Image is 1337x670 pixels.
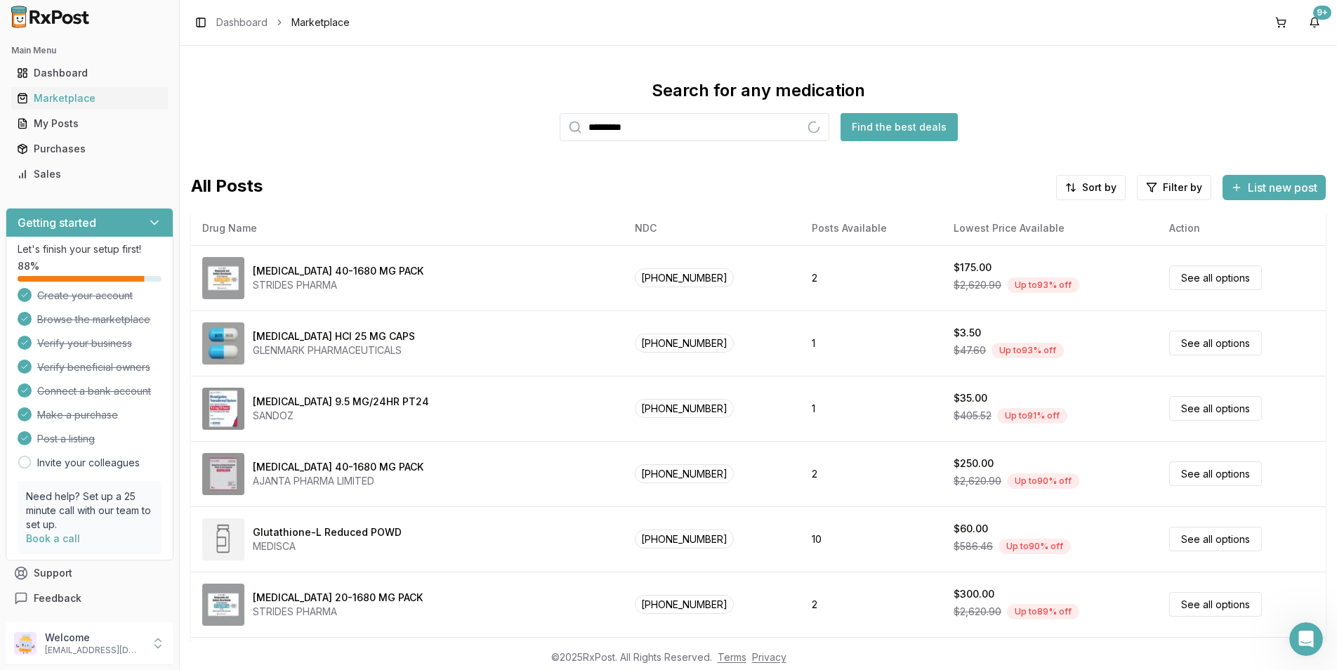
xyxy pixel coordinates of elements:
div: Up to 91 % off [997,408,1067,423]
span: 88 % [18,259,39,273]
a: Purchases [11,136,168,162]
h3: Getting started [18,214,96,231]
button: 9+ [1303,11,1326,34]
button: Feedback [6,586,173,611]
div: [MEDICAL_DATA] 40-1680 MG PACK [253,460,423,474]
div: MEDISCA [253,539,402,553]
span: Verify beneficial owners [37,360,150,374]
span: Post a listing [37,432,95,446]
td: 2 [801,245,942,310]
a: Sales [11,162,168,187]
div: Up to 90 % off [1007,473,1079,489]
button: Find the best deals [841,113,958,141]
div: Purchases [17,142,162,156]
h2: Main Menu [11,45,168,56]
button: Purchases [6,138,173,160]
span: [PHONE_NUMBER] [635,595,734,614]
img: Rivastigmine 9.5 MG/24HR PT24 [202,388,244,430]
iframe: Intercom live chat [1289,622,1323,656]
button: Filter by [1137,175,1211,200]
div: [MEDICAL_DATA] 40-1680 MG PACK [253,264,423,278]
p: [EMAIL_ADDRESS][DOMAIN_NAME] [45,645,143,656]
span: [PHONE_NUMBER] [635,334,734,353]
div: [MEDICAL_DATA] 9.5 MG/24HR PT24 [253,395,429,409]
button: Sales [6,163,173,185]
a: Dashboard [216,15,268,29]
div: AJANTA PHARMA LIMITED [253,474,423,488]
a: See all options [1169,396,1262,421]
th: NDC [624,211,801,245]
div: My Posts [17,117,162,131]
img: RxPost Logo [6,6,95,28]
div: Dashboard [17,66,162,80]
span: $2,620.90 [954,605,1001,619]
span: $47.60 [954,343,986,357]
div: $3.50 [954,326,981,340]
div: $300.00 [954,587,994,601]
img: User avatar [14,632,37,655]
div: Up to 90 % off [999,539,1071,554]
button: Sort by [1056,175,1126,200]
span: $586.46 [954,539,993,553]
p: Need help? Set up a 25 minute call with our team to set up. [26,490,153,532]
a: My Posts [11,111,168,136]
span: [PHONE_NUMBER] [635,530,734,549]
span: Browse the marketplace [37,313,150,327]
div: [MEDICAL_DATA] 20-1680 MG PACK [253,591,423,605]
p: Let's finish your setup first! [18,242,162,256]
span: Connect a bank account [37,384,151,398]
div: GLENMARK PHARMACEUTICALS [253,343,415,357]
a: See all options [1169,331,1262,355]
div: Up to 93 % off [1007,277,1079,293]
td: 2 [801,441,942,506]
a: Privacy [752,651,786,663]
span: Feedback [34,591,81,605]
div: Sales [17,167,162,181]
span: $2,620.90 [954,278,1001,292]
span: [PHONE_NUMBER] [635,399,734,418]
span: Filter by [1163,180,1202,195]
span: Marketplace [291,15,350,29]
a: Terms [718,651,746,663]
img: Atomoxetine HCl 25 MG CAPS [202,322,244,364]
th: Lowest Price Available [942,211,1158,245]
div: STRIDES PHARMA [253,605,423,619]
span: Verify your business [37,336,132,350]
div: SANDOZ [253,409,429,423]
th: Posts Available [801,211,942,245]
td: 1 [801,376,942,441]
span: $2,620.90 [954,474,1001,488]
img: Omeprazole-Sodium Bicarbonate 40-1680 MG PACK [202,453,244,495]
span: List new post [1248,179,1317,196]
button: List new post [1223,175,1326,200]
th: Drug Name [191,211,624,245]
td: 1 [801,310,942,376]
div: $35.00 [954,391,987,405]
div: Marketplace [17,91,162,105]
div: 9+ [1313,6,1331,20]
p: Welcome [45,631,143,645]
img: Omeprazole-Sodium Bicarbonate 40-1680 MG PACK [202,257,244,299]
span: Create your account [37,289,133,303]
button: My Posts [6,112,173,135]
div: Search for any medication [652,79,865,102]
span: [PHONE_NUMBER] [635,464,734,483]
div: Glutathione-L Reduced POWD [253,525,402,539]
div: Up to 89 % off [1007,604,1079,619]
div: $60.00 [954,522,988,536]
img: Omeprazole-Sodium Bicarbonate 20-1680 MG PACK [202,584,244,626]
a: See all options [1169,461,1262,486]
div: $175.00 [954,261,992,275]
td: 10 [801,506,942,572]
a: Dashboard [11,60,168,86]
button: Support [6,560,173,586]
a: See all options [1169,592,1262,617]
a: Book a call [26,532,80,544]
div: STRIDES PHARMA [253,278,423,292]
div: [MEDICAL_DATA] HCl 25 MG CAPS [253,329,415,343]
a: Invite your colleagues [37,456,140,470]
td: 2 [801,572,942,637]
a: Marketplace [11,86,168,111]
img: Glutathione-L Reduced POWD [202,518,244,560]
th: Action [1158,211,1326,245]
